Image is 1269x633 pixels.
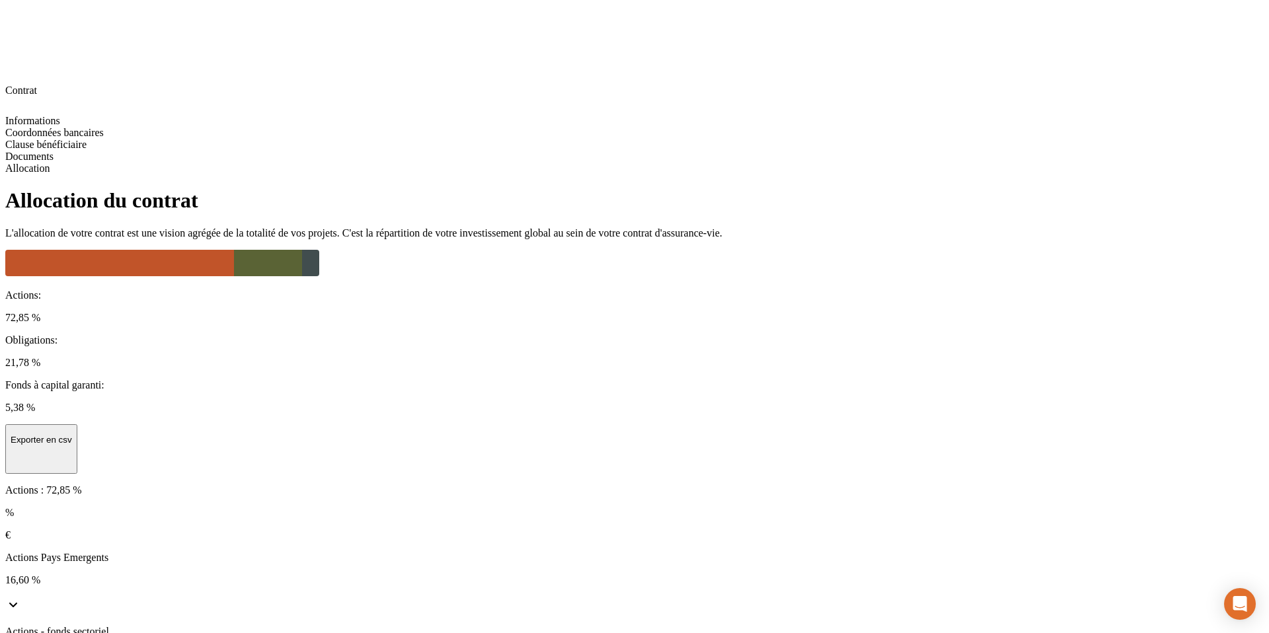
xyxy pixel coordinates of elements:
p: Obligations : [5,334,1264,346]
p: Actions Pays Emergents [5,552,1264,564]
p: L'allocation de votre contrat est une vision agrégée de la totalité de vos projets. C'est la répa... [5,227,1264,239]
p: Actions : 72,85 % [5,484,1264,496]
span: Clause bénéficiaire [5,139,87,150]
h1: Allocation du contrat [5,188,1264,213]
span: Allocation [5,163,50,174]
p: 16,60 % [5,574,1264,586]
p: 5,38 % [5,402,1264,414]
p: % [5,507,1264,519]
span: Coordonnées bancaires [5,127,104,138]
p: Fonds à capital garanti : [5,379,1264,391]
p: 21,78 % [5,357,1264,369]
div: Open Intercom Messenger [1224,588,1256,620]
span: Contrat [5,85,37,96]
button: Exporter en csv [5,424,77,474]
p: Exporter en csv [11,435,72,445]
span: Documents [5,151,54,162]
p: Actions : [5,289,1264,301]
span: Informations [5,115,60,126]
p: 72,85 % [5,312,1264,324]
p: € [5,529,1264,541]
